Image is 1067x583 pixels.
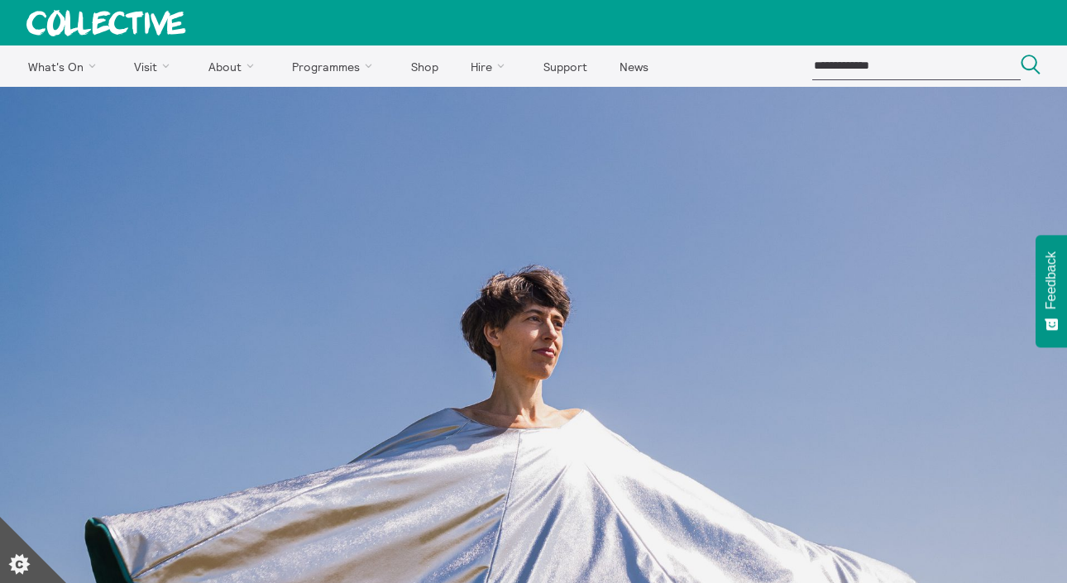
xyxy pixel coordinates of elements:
a: Visit [120,45,191,87]
span: Feedback [1044,251,1059,309]
a: What's On [13,45,117,87]
button: Feedback - Show survey [1036,235,1067,347]
a: Hire [457,45,526,87]
a: News [605,45,663,87]
a: Shop [396,45,452,87]
a: About [194,45,275,87]
a: Programmes [278,45,394,87]
a: Support [529,45,601,87]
